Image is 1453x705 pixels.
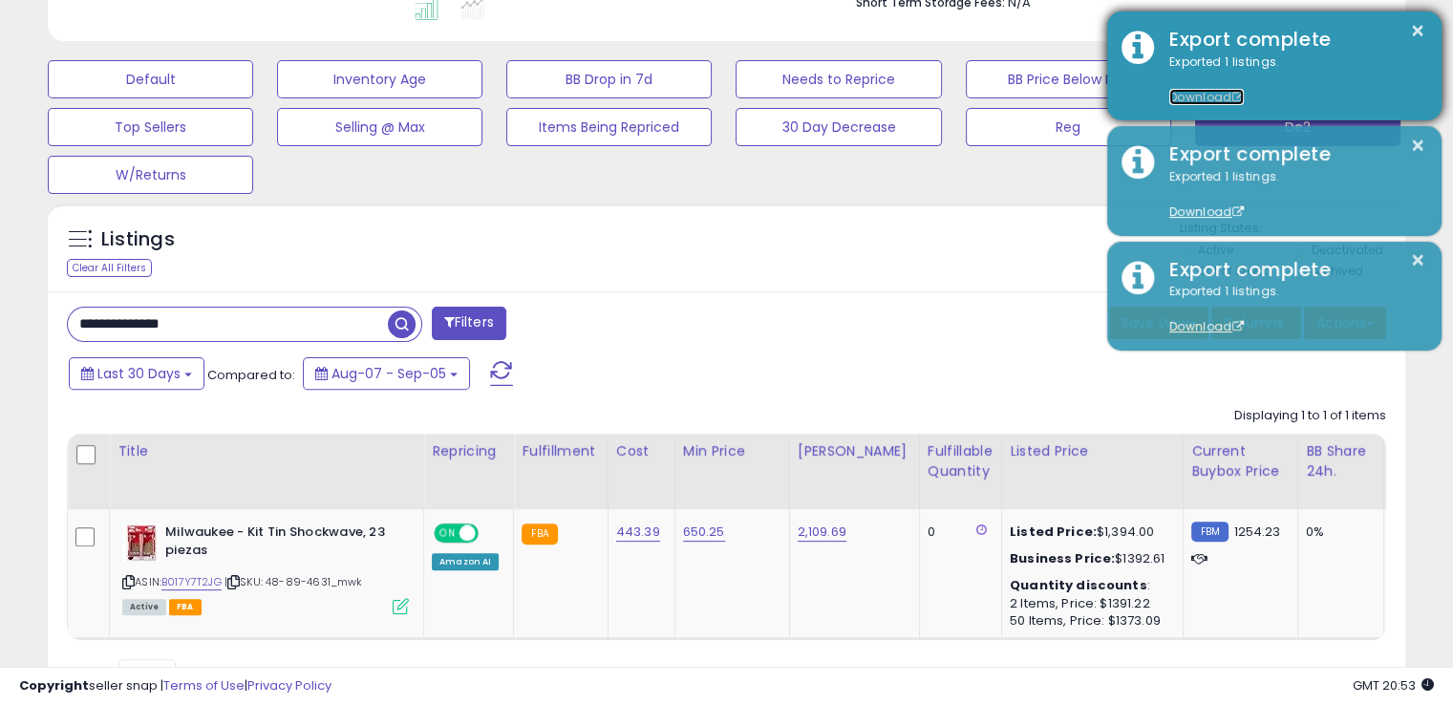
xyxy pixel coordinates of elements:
img: 51bLdrOEEpL._SL40_.jpg [122,523,160,562]
span: Show: entries [81,666,219,684]
button: Reg [966,108,1171,146]
div: Export complete [1155,26,1427,53]
div: Exported 1 listings. [1155,168,1427,222]
button: Selling @ Max [277,108,482,146]
div: 0% [1306,523,1369,541]
h5: Listings [101,226,175,253]
button: Aug-07 - Sep-05 [303,357,470,390]
span: Last 30 Days [97,364,181,383]
b: Listed Price: [1010,523,1097,541]
div: $1,394.00 [1010,523,1168,541]
a: 443.39 [616,523,660,542]
button: BB Price Below Min [966,60,1171,98]
a: Download [1169,203,1244,220]
div: Export complete [1155,256,1427,284]
span: ON [436,525,459,542]
div: Min Price [683,441,781,461]
div: Amazon AI [432,553,499,570]
button: × [1410,134,1425,158]
div: Repricing [432,441,505,461]
div: ASIN: [122,523,409,612]
div: BB Share 24h. [1306,441,1376,481]
div: Exported 1 listings. [1155,53,1427,107]
b: Milwaukee - Kit Tin Shockwave, 23 piezas [165,523,397,564]
a: Terms of Use [163,676,245,694]
a: B017Y7T2JG [161,574,222,590]
small: FBA [522,523,557,545]
div: seller snap | | [19,677,331,695]
b: Quantity discounts [1010,576,1147,594]
div: : [1010,577,1168,594]
span: 2025-10-6 20:53 GMT [1353,676,1434,694]
div: Title [118,441,416,461]
button: Default [48,60,253,98]
div: Fulfillment [522,441,599,461]
button: BB Drop in 7d [506,60,712,98]
strong: Copyright [19,676,89,694]
div: Current Buybox Price [1191,441,1290,481]
span: Aug-07 - Sep-05 [331,364,446,383]
a: 650.25 [683,523,725,542]
a: Download [1169,89,1244,105]
button: W/Returns [48,156,253,194]
span: FBA [169,599,202,615]
div: Clear All Filters [67,259,152,277]
a: 2,109.69 [798,523,846,542]
button: Top Sellers [48,108,253,146]
a: Download [1169,318,1244,334]
button: Items Being Repriced [506,108,712,146]
div: [PERSON_NAME] [798,441,911,461]
div: 2 Items, Price: $1391.22 [1010,595,1168,612]
span: | SKU: 48-89-4631_mwk [224,574,363,589]
button: Filters [432,307,506,340]
div: Exported 1 listings. [1155,283,1427,336]
button: × [1410,19,1425,43]
div: Cost [616,441,667,461]
button: Needs to Reprice [736,60,941,98]
a: Privacy Policy [247,676,331,694]
div: 50 Items, Price: $1373.09 [1010,612,1168,630]
b: Business Price: [1010,549,1115,567]
span: 1254.23 [1233,523,1280,541]
span: All listings currently available for purchase on Amazon [122,599,166,615]
div: Fulfillable Quantity [928,441,994,481]
div: Displaying 1 to 1 of 1 items [1234,407,1386,425]
div: Listed Price [1010,441,1175,461]
span: Compared to: [207,366,295,384]
button: Last 30 Days [69,357,204,390]
button: 30 Day Decrease [736,108,941,146]
button: Inventory Age [277,60,482,98]
small: FBM [1191,522,1229,542]
span: OFF [476,525,506,542]
button: × [1410,248,1425,272]
div: Export complete [1155,140,1427,168]
div: 0 [928,523,987,541]
div: $1392.61 [1010,550,1168,567]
